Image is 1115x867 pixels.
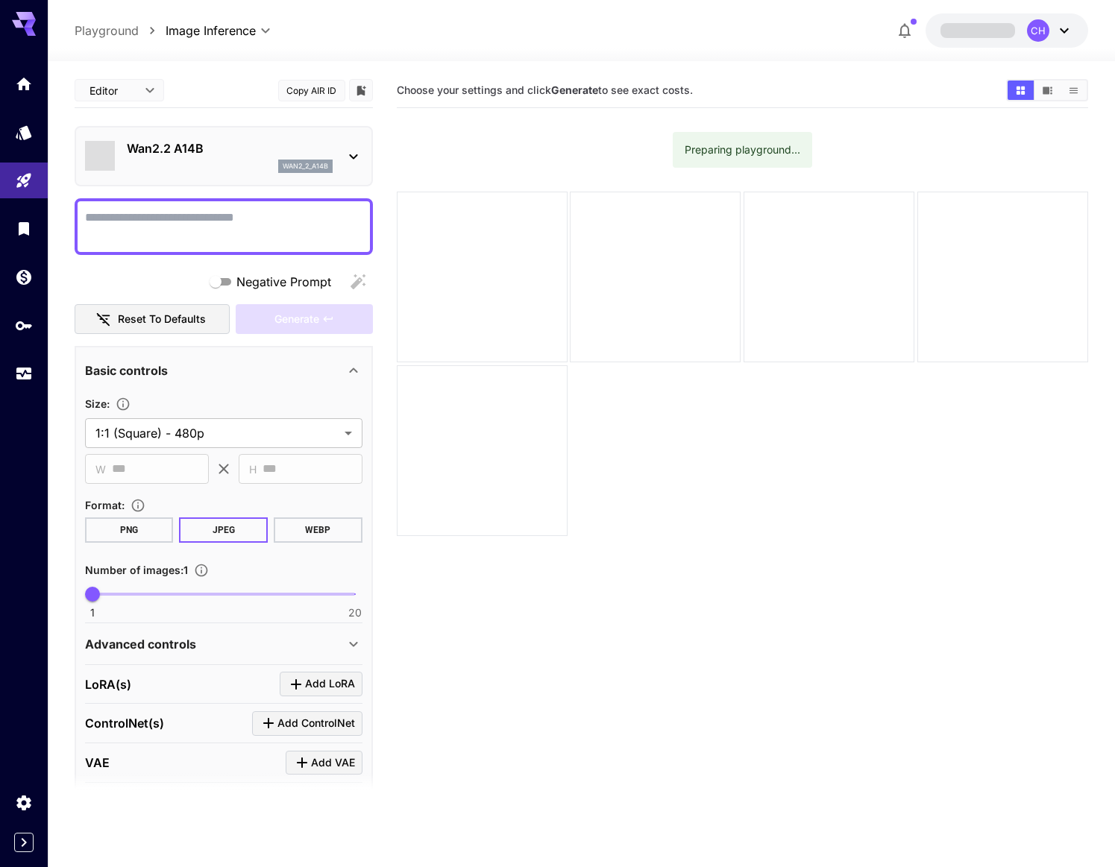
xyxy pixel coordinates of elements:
button: CH [926,13,1088,48]
div: Wallet [15,268,33,286]
div: Models [15,123,33,142]
span: Add VAE [311,754,355,772]
p: ControlNet(s) [85,714,164,732]
div: Settings [15,793,33,812]
button: Copy AIR ID [278,80,345,101]
button: Reset to defaults [75,304,230,335]
div: Wan2.2 A14Bwan2_2_a14b [85,133,362,179]
span: Format : [85,499,125,511]
button: PNG [85,517,174,543]
div: CH [1027,19,1049,42]
span: H [249,461,257,478]
button: Add to library [354,81,368,99]
span: Size : [85,397,110,410]
div: Basic controls [85,353,362,388]
button: Click to add VAE [286,751,362,775]
div: Show media in grid viewShow media in video viewShow media in list view [1006,79,1088,101]
a: Playground [75,22,139,40]
span: Number of images : 1 [85,564,188,576]
div: Usage [15,365,33,383]
button: Click to add LoRA [280,672,362,696]
span: Editor [89,83,136,98]
span: W [95,461,106,478]
span: 1 [90,605,95,620]
button: Adjust the dimensions of the generated image by specifying its width and height in pixels, or sel... [110,397,136,412]
button: Click to add ControlNet [252,711,362,736]
span: 20 [348,605,362,620]
div: Library [15,219,33,238]
p: Advanced controls [85,635,196,653]
div: Home [15,75,33,93]
button: JPEG [179,517,268,543]
span: Image Inference [166,22,256,40]
b: Generate [551,83,598,96]
button: Choose the file format for the output image. [125,498,151,513]
span: Negative Prompt [236,273,331,291]
div: Advanced controls [85,626,362,662]
button: Expand sidebar [14,833,34,852]
p: Wan2.2 A14B [127,139,333,157]
span: Add ControlNet [277,714,355,733]
p: wan2_2_a14b [283,161,328,171]
div: Playground [15,171,33,190]
p: VAE [85,754,110,772]
div: API Keys [15,316,33,335]
span: Add LoRA [305,675,355,693]
button: Show media in video view [1034,81,1061,100]
p: Basic controls [85,362,168,379]
span: 1:1 (Square) - 480p [95,424,339,442]
nav: breadcrumb [75,22,166,40]
button: Show media in list view [1061,81,1087,100]
p: LoRA(s) [85,675,131,693]
span: Choose your settings and click to see exact costs. [397,83,693,96]
button: Specify how many images to generate in a single request. Each image generation will be charged se... [188,563,215,578]
div: Preparing playground... [685,136,800,163]
button: Show media in grid view [1008,81,1034,100]
button: WEBP [274,517,362,543]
